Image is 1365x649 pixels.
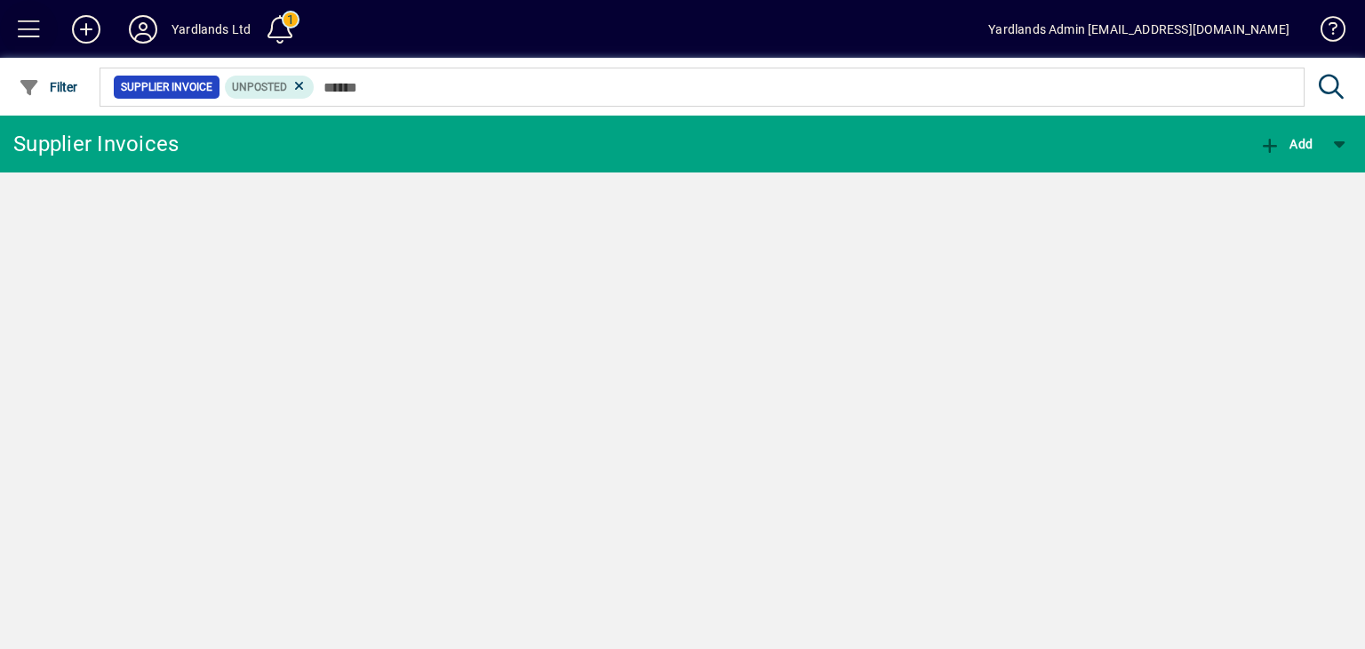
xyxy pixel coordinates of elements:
div: Yardlands Ltd [172,15,251,44]
div: Supplier Invoices [13,130,179,158]
span: Filter [19,80,78,94]
span: Unposted [232,81,287,93]
div: Yardlands Admin [EMAIL_ADDRESS][DOMAIN_NAME] [988,15,1289,44]
button: Profile [115,13,172,45]
button: Add [1255,128,1317,160]
button: Add [58,13,115,45]
a: Knowledge Base [1307,4,1343,61]
span: Add [1259,137,1313,151]
mat-chip: Invoice Status: Unposted [225,76,315,99]
span: Supplier Invoice [121,78,212,96]
button: Filter [14,71,83,103]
